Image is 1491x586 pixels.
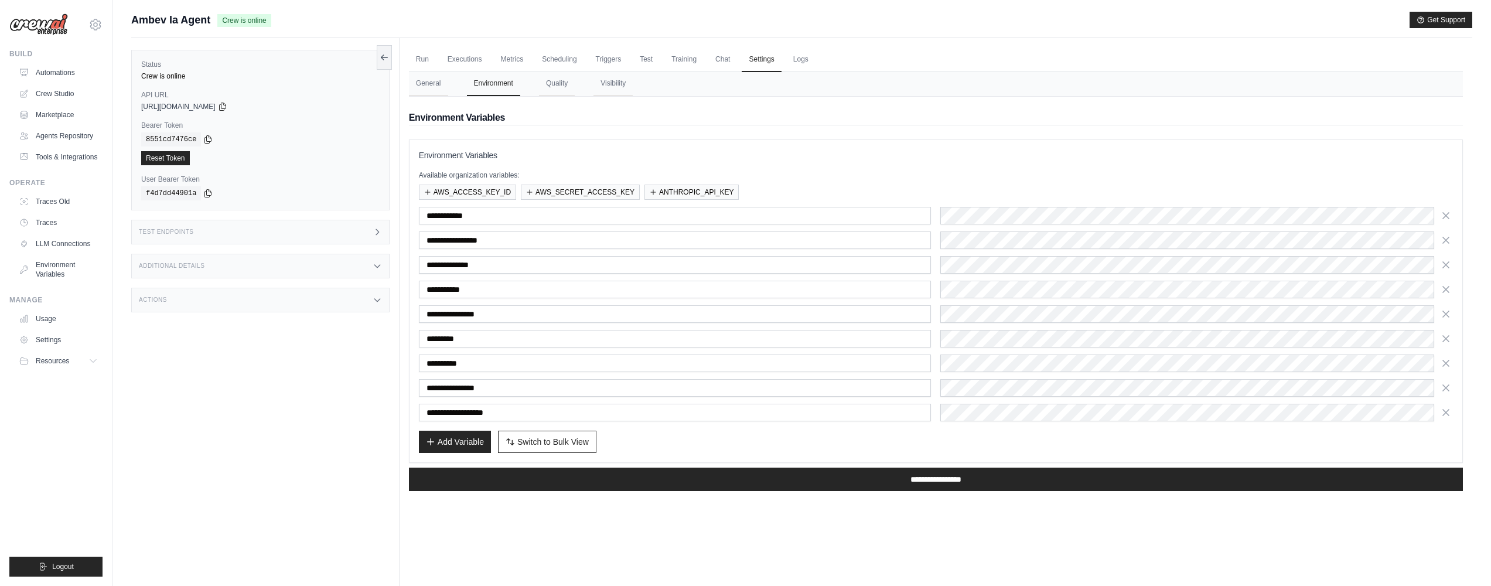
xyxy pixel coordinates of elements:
a: Usage [14,309,103,328]
span: Logout [52,562,74,571]
button: Resources [14,352,103,370]
button: Logout [9,557,103,577]
a: Training [664,47,704,72]
button: Add Variable [419,431,491,453]
h3: Actions [139,297,167,304]
span: Switch to Bulk View [517,436,589,448]
nav: Tabs [409,71,1463,96]
h3: Test Endpoints [139,229,194,236]
button: Visibility [593,71,633,96]
button: Get Support [1410,12,1472,28]
a: Metrics [494,47,531,72]
a: Automations [14,63,103,82]
a: Triggers [589,47,629,72]
p: Available organization variables: [419,171,1453,180]
button: General [409,71,448,96]
a: Crew Studio [14,84,103,103]
h2: Environment Variables [409,111,1463,125]
a: Test [633,47,660,72]
a: Traces [14,213,103,232]
span: Ambev Ia Agent [131,12,210,28]
a: Executions [441,47,489,72]
a: Settings [14,331,103,349]
span: Resources [36,356,69,366]
div: Manage [9,295,103,305]
div: Operate [9,178,103,188]
h3: Additional Details [139,263,204,270]
a: Traces Old [14,192,103,211]
button: ANTHROPIC_API_KEY [644,185,739,200]
label: User Bearer Token [141,175,380,184]
a: Logs [786,47,816,72]
code: 8551cd7476ce [141,132,201,146]
div: Build [9,49,103,59]
a: Scheduling [535,47,584,72]
a: Reset Token [141,151,190,165]
a: Marketplace [14,105,103,124]
a: Settings [742,47,781,72]
div: Crew is online [141,71,380,81]
a: Agents Repository [14,127,103,145]
button: AWS_SECRET_ACCESS_KEY [521,185,640,200]
label: API URL [141,90,380,100]
code: f4d7dd44901a [141,186,201,200]
a: LLM Connections [14,234,103,253]
span: [URL][DOMAIN_NAME] [141,102,216,111]
h3: Environment Variables [419,149,1453,161]
a: Environment Variables [14,255,103,284]
a: Run [409,47,436,72]
a: Tools & Integrations [14,148,103,166]
button: Switch to Bulk View [498,431,596,453]
iframe: Chat Widget [1432,530,1491,586]
label: Bearer Token [141,121,380,130]
button: AWS_ACCESS_KEY_ID [419,185,516,200]
button: Environment [467,71,520,96]
span: Crew is online [217,14,271,27]
label: Status [141,60,380,69]
button: Quality [539,71,575,96]
a: Chat [708,47,737,72]
img: Logo [9,13,68,36]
